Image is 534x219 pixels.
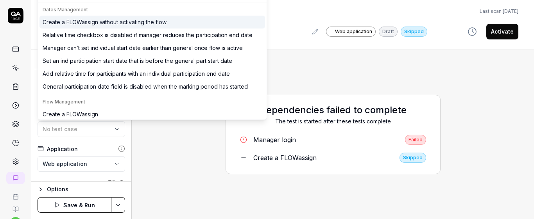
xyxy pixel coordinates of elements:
[43,44,243,52] div: Manager can’t set individual start date earlier than general once flow is active
[38,185,125,194] button: Options
[43,6,262,13] div: Dates Management
[38,156,125,172] button: Web application
[43,69,230,78] div: Add relative time for participants with an individual participation end date
[486,24,518,39] button: Activate
[47,185,125,194] div: Options
[3,200,28,212] a: Documentation
[234,150,432,166] a: Create a FLOWassignSkipped
[38,2,267,119] div: Suggestions
[6,172,25,184] a: New conversation
[47,145,78,153] div: Application
[43,110,98,118] div: Create a FLOWassign
[480,8,518,15] span: Last scan:
[38,121,125,137] button: No test case
[47,180,68,188] div: Configs
[503,8,518,14] time: [DATE]
[253,135,296,144] div: Manager login
[43,31,253,39] div: Relative time checkbox is disabled if manager reduces the participation end date
[31,50,81,69] button: Steps
[234,103,432,117] h2: Dependencies failed to complete
[43,18,167,26] div: Create a FLOWassign without activating the flow
[401,27,427,37] div: Skipped
[43,98,262,105] div: Flow Management
[400,153,426,163] div: Skipped
[326,26,376,37] a: Web application
[38,197,111,213] button: Save & Run
[480,8,518,15] button: Last scan:[DATE]
[234,132,432,148] a: Manager loginFailed
[335,28,372,35] span: Web application
[3,187,28,200] a: Book a call with us
[43,57,232,65] div: Set an ind participation start date that is before the general part start date
[43,126,77,132] span: No test case
[43,82,248,91] div: General participation date field is disabled when the marking period has started
[253,153,317,162] div: Create a FLOWassign
[405,135,426,145] div: Failed
[463,24,482,39] button: View version history
[234,117,432,125] div: The test is started after these tests complete
[379,27,398,37] div: Draft
[43,160,87,168] span: Web application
